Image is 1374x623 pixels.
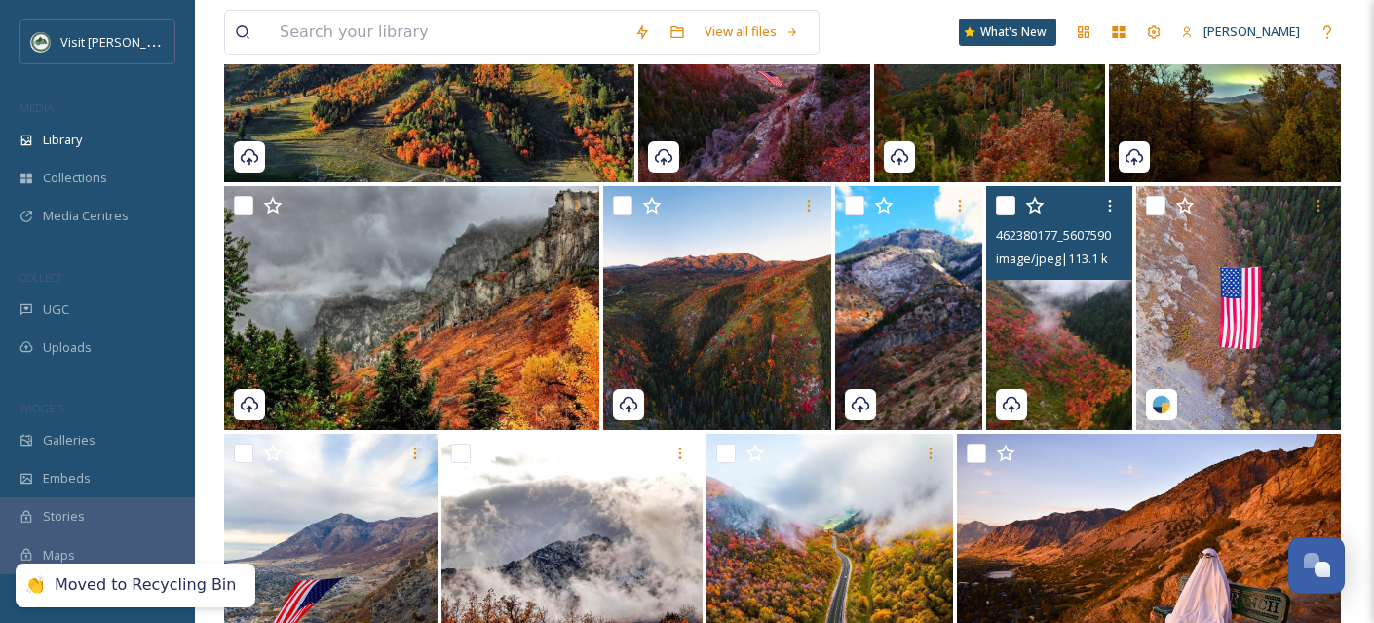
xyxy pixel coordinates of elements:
[43,131,82,149] span: Library
[695,13,809,51] a: View all files
[996,225,1335,244] span: 462380177_560759063281459_2780385283324781239_n.jpg
[1136,186,1341,430] img: brennan.c.photo-18029171909158859.jpg
[19,270,61,285] span: COLLECT
[986,186,1132,430] img: 462380177_560759063281459_2780385283324781239_n.jpg
[835,186,982,430] img: 465870436_1628139941434726_2150727778417727124_n.jpg
[43,507,85,526] span: Stories
[1288,537,1345,594] button: Open Chat
[31,32,51,52] img: Unknown.png
[43,431,95,449] span: Galleries
[25,575,45,596] div: 👏
[43,338,92,357] span: Uploads
[43,546,75,565] span: Maps
[19,401,64,415] span: WIDGETS
[43,169,107,187] span: Collections
[1203,22,1300,40] span: [PERSON_NAME]
[43,300,69,319] span: UGC
[43,469,91,487] span: Embeds
[60,32,184,51] span: Visit [PERSON_NAME]
[43,207,129,225] span: Media Centres
[19,100,54,115] span: MEDIA
[996,249,1177,267] span: image/jpeg | 113.1 kB | 720 x 1280
[55,575,236,596] div: Moved to Recycling Bin
[1152,395,1171,414] img: snapsea-logo.png
[270,11,625,54] input: Search your library
[603,186,831,430] img: 461862585_8460038087376487_1364573456694110795_n.webp
[959,19,1056,46] a: What's New
[224,186,599,430] img: Alaskan-Inn-fall.jpg
[1171,13,1310,51] a: [PERSON_NAME]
